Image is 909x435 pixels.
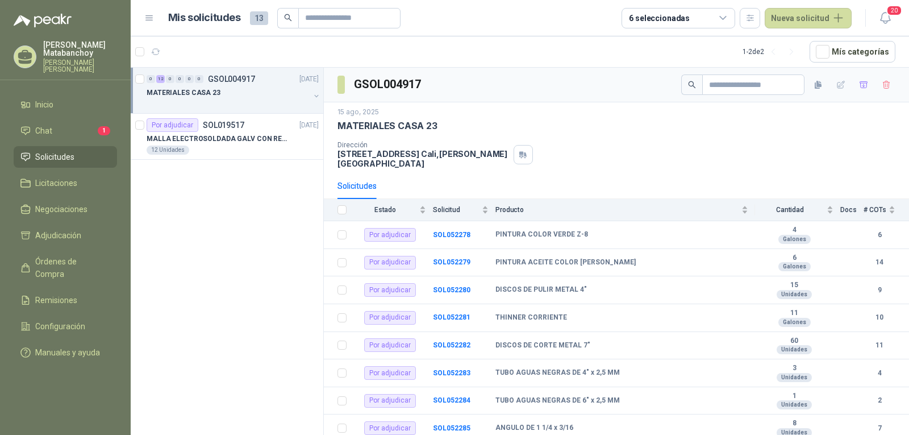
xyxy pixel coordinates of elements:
button: Mís categorías [810,41,895,63]
th: Estado [353,199,433,221]
th: Solicitud [433,199,495,221]
p: [PERSON_NAME] Matabanchoy [43,41,117,57]
a: Inicio [14,94,117,115]
a: Remisiones [14,289,117,311]
span: Configuración [35,320,85,333]
b: ANGULO DE 1 1/4 x 3/16 [495,424,573,433]
h1: Mis solicitudes [168,10,241,26]
a: Por adjudicarSOL019517[DATE] MALLA ELECTROSOLDADA GALV CON RECUBRIMIENTO calibre 8” y 10 “12 Unid... [131,114,323,160]
a: SOL052284 [433,396,470,404]
span: Estado [353,206,417,214]
div: 0 [176,75,184,83]
a: SOL052283 [433,369,470,377]
b: 6 [755,254,833,263]
span: 1 [98,126,110,135]
b: 7 [864,423,895,434]
a: Manuales y ayuda [14,342,117,363]
p: 15 ago, 2025 [337,107,379,118]
div: 0 [147,75,155,83]
span: Solicitudes [35,151,74,163]
span: 20 [886,5,902,16]
p: SOL019517 [203,121,244,129]
b: PINTURA COLOR VERDE Z-8 [495,230,588,239]
b: 15 [755,281,833,290]
p: MATERIALES CASA 23 [337,120,437,132]
a: SOL052285 [433,424,470,432]
a: Licitaciones [14,172,117,194]
a: Configuración [14,316,117,337]
span: Licitaciones [35,177,77,189]
b: THINNER CORRIENTE [495,313,567,322]
b: 2 [864,395,895,406]
button: 20 [875,8,895,28]
span: Cantidad [755,206,824,214]
div: Por adjudicar [364,421,416,435]
p: MALLA ELECTROSOLDADA GALV CON RECUBRIMIENTO calibre 8” y 10 “ [147,134,288,144]
b: 11 [755,309,833,318]
b: 60 [755,337,833,346]
a: Chat1 [14,120,117,142]
a: SOL052280 [433,286,470,294]
span: Chat [35,125,52,137]
div: Por adjudicar [364,256,416,270]
b: TUBO AGUAS NEGRAS DE 6" x 2,5 MM [495,396,620,405]
div: 6 seleccionadas [629,12,690,24]
div: Por adjudicar [147,118,198,132]
p: GSOL004917 [208,75,255,83]
th: # COTs [864,199,909,221]
a: 0 12 0 0 0 0 GSOL004917[DATE] MATERIALES CASA 23 [147,72,321,109]
div: Por adjudicar [364,228,416,242]
span: Adjudicación [35,229,81,242]
b: 4 [864,368,895,379]
h3: GSOL004917 [354,76,423,93]
th: Docs [840,199,864,221]
a: Solicitudes [14,146,117,168]
a: Órdenes de Compra [14,251,117,285]
div: 12 [156,75,165,83]
b: PINTURA ACEITE COLOR [PERSON_NAME] [495,258,636,267]
p: [STREET_ADDRESS] Cali , [PERSON_NAME][GEOGRAPHIC_DATA] [337,149,509,168]
b: 10 [864,312,895,323]
div: Galones [778,318,811,327]
p: [PERSON_NAME] [PERSON_NAME] [43,59,117,73]
b: 8 [755,419,833,428]
span: search [284,14,292,22]
div: Unidades [777,400,812,409]
span: Solicitud [433,206,479,214]
div: 0 [195,75,203,83]
span: Negociaciones [35,203,87,216]
span: Producto [495,206,739,214]
div: 0 [166,75,174,83]
b: DISCOS DE PULIR METAL 4" [495,285,587,295]
b: 14 [864,257,895,268]
div: Por adjudicar [364,311,416,325]
div: 1 - 2 de 2 [743,43,800,61]
a: Adjudicación [14,225,117,246]
div: 0 [185,75,194,83]
div: Unidades [777,290,812,299]
span: search [688,81,696,89]
a: SOL052281 [433,313,470,321]
span: Remisiones [35,294,77,306]
span: # COTs [864,206,886,214]
div: Unidades [777,373,812,382]
div: Por adjudicar [364,283,416,297]
b: 6 [864,230,895,241]
b: 3 [755,364,833,373]
b: 1 [755,392,833,401]
div: Unidades [777,345,812,354]
span: 13 [250,11,268,25]
b: 11 [864,340,895,351]
b: 4 [755,226,833,235]
th: Producto [495,199,755,221]
a: Negociaciones [14,198,117,220]
span: Inicio [35,98,53,111]
b: DISCOS DE CORTE METAL 7" [495,341,590,350]
p: [DATE] [299,120,319,131]
b: SOL052278 [433,231,470,239]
